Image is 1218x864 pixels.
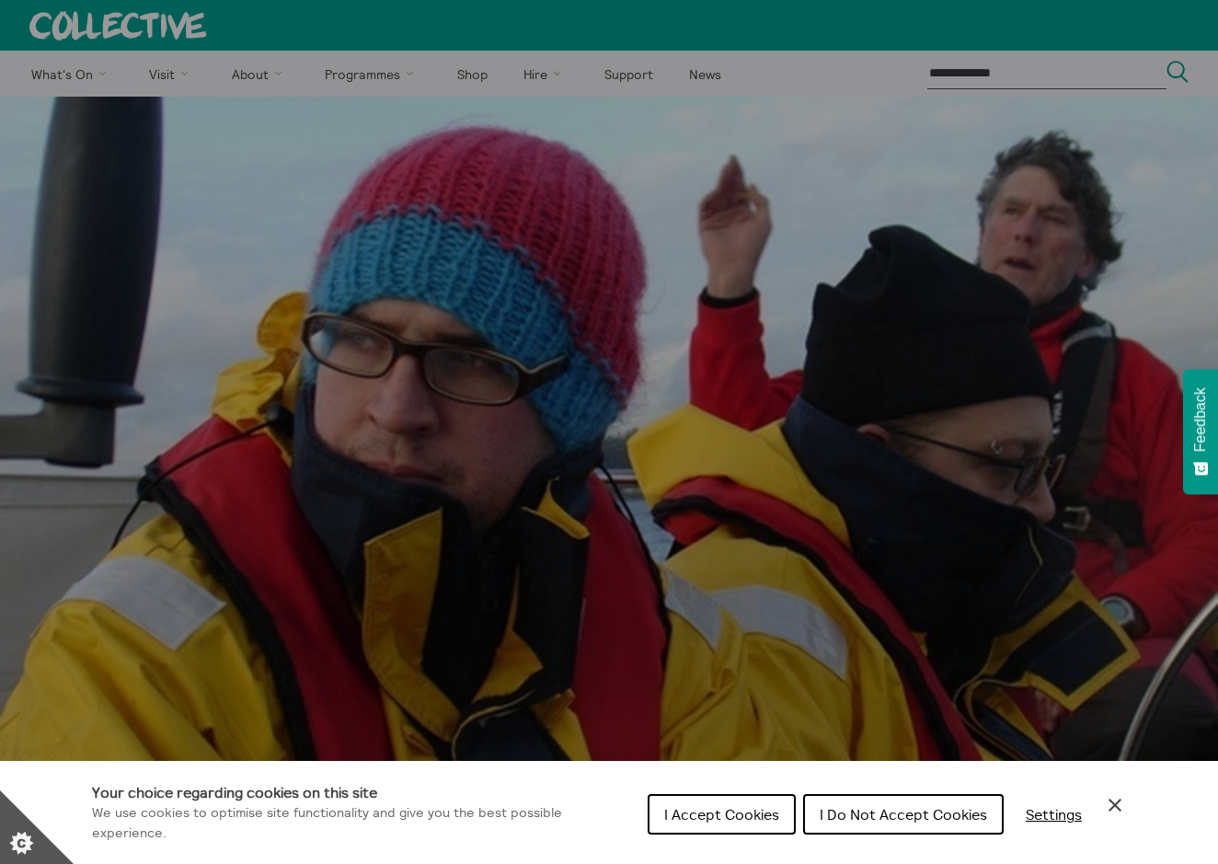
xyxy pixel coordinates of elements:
[820,805,987,824] span: I Do Not Accept Cookies
[92,781,633,803] h1: Your choice regarding cookies on this site
[1104,794,1126,816] button: Close Cookie Control
[664,805,779,824] span: I Accept Cookies
[92,803,633,843] p: We use cookies to optimise site functionality and give you the best possible experience.
[1026,805,1082,824] span: Settings
[1011,796,1097,833] button: Settings
[1192,387,1209,452] span: Feedback
[803,794,1004,835] button: I Do Not Accept Cookies
[1183,369,1218,494] button: Feedback - Show survey
[648,794,796,835] button: I Accept Cookies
